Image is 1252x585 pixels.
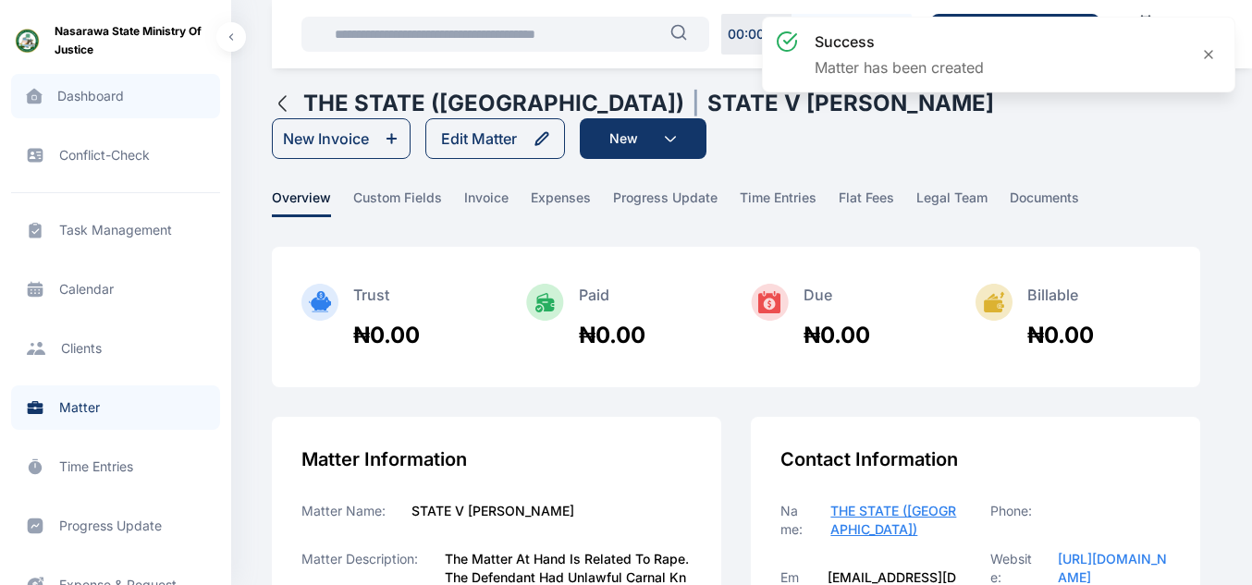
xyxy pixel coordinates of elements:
[613,189,718,217] span: progress update
[815,30,984,53] h3: success
[579,284,645,321] div: Paid
[11,267,220,311] a: calendar
[740,189,839,217] a: time entries
[11,133,220,177] a: conflict-check
[1010,189,1079,217] span: documents
[55,22,216,59] span: Nasarawa State Ministry of Justice
[464,189,509,217] span: invoice
[916,189,1010,217] a: legal team
[804,284,870,321] div: Due
[353,189,442,217] span: custom fields
[780,446,1171,472] div: Contact Information
[728,25,785,43] p: 00 : 00 : 00
[425,118,565,159] button: Edit Matter
[839,189,916,217] a: flat fees
[916,189,988,217] span: legal team
[830,502,961,539] a: THE STATE ([GEOGRAPHIC_DATA])
[301,446,692,472] div: Matter Information
[11,385,220,430] a: matter
[283,128,369,150] div: New Invoice
[11,504,220,548] a: progress update
[272,189,353,217] a: overview
[11,74,220,118] a: dashboard
[740,189,816,217] span: time entries
[1027,321,1094,350] div: ₦0.00
[531,189,591,217] span: expenses
[11,445,220,489] a: time entries
[580,118,706,159] button: New
[613,189,740,217] a: progress update
[1027,284,1094,321] div: Billable
[804,321,870,350] div: ₦0.00
[780,502,804,539] label: Name:
[464,189,531,217] a: invoice
[353,189,464,217] a: custom fields
[839,189,894,217] span: flat fees
[11,208,220,252] a: task management
[353,284,420,321] div: Trust
[990,502,1032,520] label: Phone:
[531,189,613,217] a: expenses
[815,56,984,79] p: Matter has been created
[272,118,411,159] button: New Invoice
[1114,6,1177,62] a: Calendar
[353,321,420,350] div: ₦0.00
[272,189,331,217] span: overview
[11,326,220,371] a: clients
[411,502,574,520] label: STATE V [PERSON_NAME]
[707,89,994,118] h1: STATE V [PERSON_NAME]
[301,502,386,520] label: Matter Name:
[303,89,684,118] h1: THE STATE ([GEOGRAPHIC_DATA])
[441,128,517,150] div: Edit Matter
[830,503,956,537] span: THE STATE ([GEOGRAPHIC_DATA])
[692,89,700,118] span: |
[579,321,645,350] div: ₦0.00
[1010,189,1101,217] a: documents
